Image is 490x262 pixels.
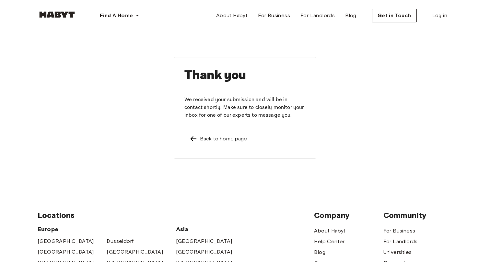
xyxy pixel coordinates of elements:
[314,248,325,256] a: Blog
[314,227,345,235] a: About Habyt
[314,210,383,220] span: Company
[383,238,418,245] a: For Landlords
[253,9,295,22] a: For Business
[345,12,356,19] span: Blog
[38,210,314,220] span: Locations
[300,12,335,19] span: For Landlords
[432,12,447,19] span: Log in
[383,227,415,235] a: For Business
[100,12,133,19] span: Find A Home
[216,12,248,19] span: About Habyt
[184,68,306,83] h1: Thank you
[38,225,176,233] span: Europe
[95,9,145,22] button: Find A Home
[427,9,452,22] a: Log in
[258,12,290,19] span: For Business
[190,135,197,143] img: Left pointing arrow
[176,237,232,245] a: [GEOGRAPHIC_DATA]
[38,11,76,18] img: Habyt
[200,135,247,143] div: Back to home page
[184,130,306,148] a: Left pointing arrowBack to home page
[378,12,411,19] span: Get in Touch
[176,248,232,256] a: [GEOGRAPHIC_DATA]
[107,237,134,245] a: Dusseldorf
[383,248,412,256] a: Universities
[38,248,94,256] a: [GEOGRAPHIC_DATA]
[176,225,245,233] span: Asia
[372,9,417,22] button: Get in Touch
[383,210,452,220] span: Community
[314,238,344,245] a: Help Center
[340,9,362,22] a: Blog
[211,9,253,22] a: About Habyt
[295,9,340,22] a: For Landlords
[184,96,306,119] p: We received your submission and will be in contact shortly. Make sure to closely monitor your inb...
[38,237,94,245] a: [GEOGRAPHIC_DATA]
[107,248,163,256] a: [GEOGRAPHIC_DATA]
